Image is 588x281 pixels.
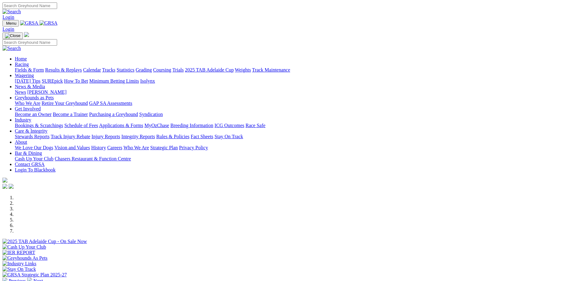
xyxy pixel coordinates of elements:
a: Calendar [83,67,101,72]
a: Schedule of Fees [64,123,98,128]
a: How To Bet [64,78,88,84]
a: [DATE] Tips [15,78,40,84]
img: Search [2,9,21,14]
a: Retire Your Greyhound [42,101,88,106]
img: Close [5,33,20,38]
a: Careers [107,145,122,150]
a: Isolynx [140,78,155,84]
a: News & Media [15,84,45,89]
div: Wagering [15,78,586,84]
a: Privacy Policy [179,145,208,150]
img: Cash Up Your Club [2,244,46,250]
a: Tracks [102,67,115,72]
div: Industry [15,123,586,128]
a: Fact Sheets [191,134,213,139]
a: Syndication [139,112,163,117]
span: Menu [6,21,16,26]
img: Stay On Track [2,267,36,272]
a: Get Involved [15,106,41,111]
a: Grading [136,67,152,72]
a: Become a Trainer [53,112,88,117]
div: Get Involved [15,112,586,117]
img: logo-grsa-white.png [2,178,7,183]
img: Industry Links [2,261,36,267]
a: SUREpick [42,78,63,84]
a: Contact GRSA [15,162,44,167]
a: Chasers Restaurant & Function Centre [55,156,131,161]
a: We Love Our Dogs [15,145,53,150]
button: Toggle navigation [2,20,19,27]
a: [PERSON_NAME] [27,89,66,95]
a: Results & Replays [45,67,82,72]
a: History [91,145,106,150]
a: News [15,89,26,95]
a: Statistics [117,67,135,72]
a: Racing [15,62,29,67]
a: Greyhounds as Pets [15,95,54,100]
input: Search [2,39,57,46]
a: Track Injury Rebate [51,134,90,139]
img: logo-grsa-white.png [24,32,29,37]
button: Toggle navigation [2,32,23,39]
a: Stay On Track [215,134,243,139]
a: Purchasing a Greyhound [89,112,138,117]
a: Injury Reports [91,134,120,139]
a: ICG Outcomes [215,123,244,128]
img: facebook.svg [2,184,7,189]
a: About [15,139,27,145]
a: Minimum Betting Limits [89,78,139,84]
a: Vision and Values [54,145,90,150]
a: Login [2,14,14,20]
a: Rules & Policies [156,134,190,139]
a: Track Maintenance [252,67,290,72]
div: About [15,145,586,151]
img: GRSA [20,20,38,26]
div: Greyhounds as Pets [15,101,586,106]
a: Cash Up Your Club [15,156,53,161]
a: Race Safe [245,123,265,128]
a: Who We Are [123,145,149,150]
input: Search [2,2,57,9]
a: Fields & Form [15,67,44,72]
a: Bookings & Scratchings [15,123,63,128]
a: Who We Are [15,101,40,106]
a: Bar & Dining [15,151,42,156]
a: Login To Blackbook [15,167,56,172]
a: 2025 TAB Adelaide Cup [185,67,234,72]
img: GRSA [40,20,58,26]
a: Trials [172,67,184,72]
a: Coursing [153,67,171,72]
div: News & Media [15,89,586,95]
a: Login [2,27,14,32]
img: 2025 TAB Adelaide Cup - On Sale Now [2,239,87,244]
a: Become an Owner [15,112,52,117]
div: Care & Integrity [15,134,586,139]
a: Industry [15,117,31,122]
img: Search [2,46,21,51]
a: Home [15,56,27,61]
img: GRSA Strategic Plan 2025-27 [2,272,67,278]
img: twitter.svg [9,184,14,189]
img: Greyhounds As Pets [2,255,48,261]
img: IER REPORT [2,250,35,255]
a: Integrity Reports [121,134,155,139]
div: Racing [15,67,586,73]
div: Bar & Dining [15,156,586,162]
a: Applications & Forms [99,123,143,128]
a: MyOzChase [144,123,169,128]
a: Care & Integrity [15,128,48,134]
a: Strategic Plan [150,145,178,150]
a: GAP SA Assessments [89,101,132,106]
a: Breeding Information [170,123,213,128]
a: Wagering [15,73,34,78]
a: Weights [235,67,251,72]
a: Stewards Reports [15,134,49,139]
